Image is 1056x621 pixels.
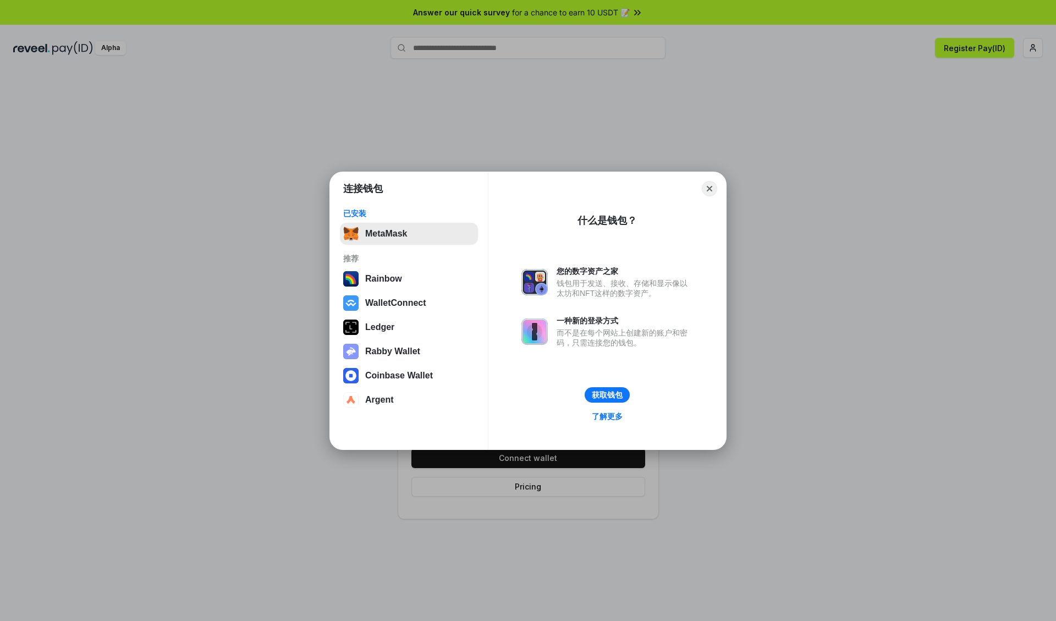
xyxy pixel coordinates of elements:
[702,181,717,196] button: Close
[592,411,623,421] div: 了解更多
[557,316,693,326] div: 一种新的登录方式
[365,298,426,308] div: WalletConnect
[340,223,478,245] button: MetaMask
[365,322,394,332] div: Ledger
[343,254,475,263] div: 推荐
[365,371,433,381] div: Coinbase Wallet
[577,214,637,227] div: 什么是钱包？
[340,292,478,314] button: WalletConnect
[343,295,359,311] img: svg+xml,%3Csvg%20width%3D%2228%22%20height%3D%2228%22%20viewBox%3D%220%200%2028%2028%22%20fill%3D...
[557,278,693,298] div: 钱包用于发送、接收、存储和显示像以太坊和NFT这样的数字资产。
[592,390,623,400] div: 获取钱包
[340,340,478,362] button: Rabby Wallet
[557,266,693,276] div: 您的数字资产之家
[343,368,359,383] img: svg+xml,%3Csvg%20width%3D%2228%22%20height%3D%2228%22%20viewBox%3D%220%200%2028%2028%22%20fill%3D...
[365,229,407,239] div: MetaMask
[585,409,629,424] a: 了解更多
[343,182,383,195] h1: 连接钱包
[340,389,478,411] button: Argent
[365,347,420,356] div: Rabby Wallet
[557,328,693,348] div: 而不是在每个网站上创建新的账户和密码，只需连接您的钱包。
[521,269,548,295] img: svg+xml,%3Csvg%20xmlns%3D%22http%3A%2F%2Fwww.w3.org%2F2000%2Fsvg%22%20fill%3D%22none%22%20viewBox...
[343,271,359,287] img: svg+xml,%3Csvg%20width%3D%22120%22%20height%3D%22120%22%20viewBox%3D%220%200%20120%20120%22%20fil...
[343,344,359,359] img: svg+xml,%3Csvg%20xmlns%3D%22http%3A%2F%2Fwww.w3.org%2F2000%2Fsvg%22%20fill%3D%22none%22%20viewBox...
[343,392,359,408] img: svg+xml,%3Csvg%20width%3D%2228%22%20height%3D%2228%22%20viewBox%3D%220%200%2028%2028%22%20fill%3D...
[585,387,630,403] button: 获取钱包
[365,274,402,284] div: Rainbow
[521,318,548,345] img: svg+xml,%3Csvg%20xmlns%3D%22http%3A%2F%2Fwww.w3.org%2F2000%2Fsvg%22%20fill%3D%22none%22%20viewBox...
[365,395,394,405] div: Argent
[343,208,475,218] div: 已安装
[343,226,359,241] img: svg+xml,%3Csvg%20fill%3D%22none%22%20height%3D%2233%22%20viewBox%3D%220%200%2035%2033%22%20width%...
[340,316,478,338] button: Ledger
[343,320,359,335] img: svg+xml,%3Csvg%20xmlns%3D%22http%3A%2F%2Fwww.w3.org%2F2000%2Fsvg%22%20width%3D%2228%22%20height%3...
[340,365,478,387] button: Coinbase Wallet
[340,268,478,290] button: Rainbow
